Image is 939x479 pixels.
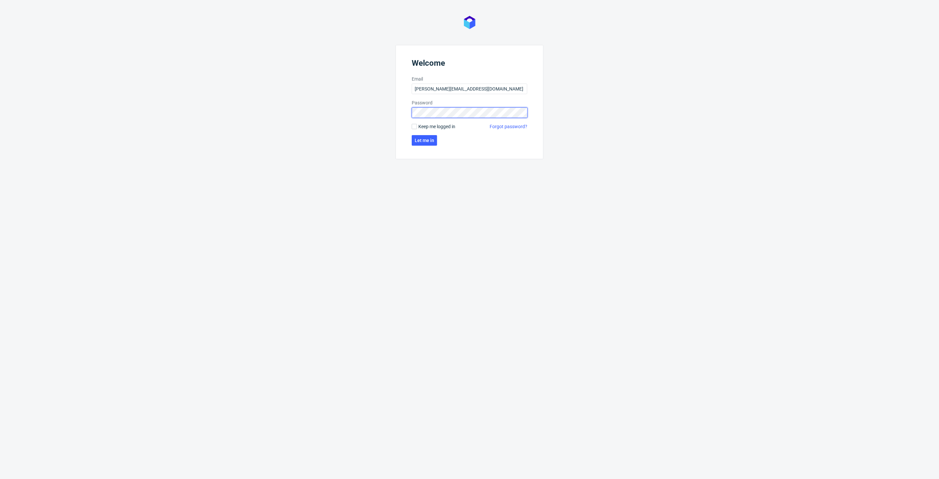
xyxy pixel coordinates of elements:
[418,123,455,130] span: Keep me logged in
[415,138,434,143] span: Let me in
[412,58,527,70] header: Welcome
[412,99,527,106] label: Password
[490,123,527,130] a: Forgot password?
[412,135,437,146] button: Let me in
[412,76,527,82] label: Email
[412,84,527,94] input: you@youremail.com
